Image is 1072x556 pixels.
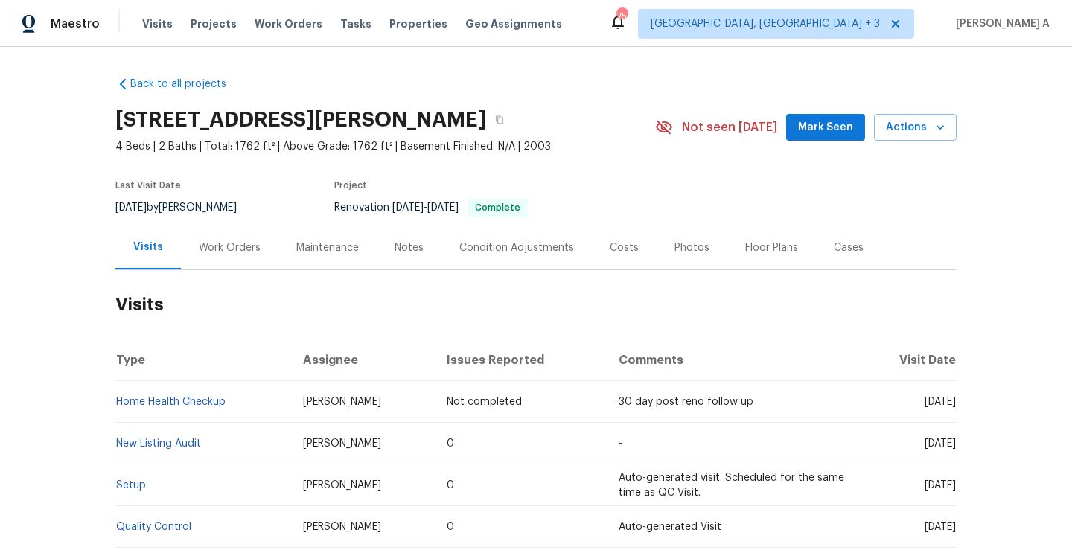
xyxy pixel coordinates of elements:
div: Photos [674,240,709,255]
span: [GEOGRAPHIC_DATA], [GEOGRAPHIC_DATA] + 3 [651,16,880,31]
span: [DATE] [115,202,147,213]
div: Work Orders [199,240,261,255]
span: Geo Assignments [465,16,562,31]
span: Complete [469,203,526,212]
span: Visits [142,16,173,31]
div: Visits [133,240,163,255]
span: 4 Beds | 2 Baths | Total: 1762 ft² | Above Grade: 1762 ft² | Basement Finished: N/A | 2003 [115,139,655,154]
h2: [STREET_ADDRESS][PERSON_NAME] [115,112,486,127]
button: Mark Seen [786,114,865,141]
a: Back to all projects [115,77,258,92]
span: [DATE] [392,202,424,213]
button: Actions [874,114,957,141]
th: Issues Reported [435,339,606,381]
span: [DATE] [925,438,956,449]
span: Last Visit Date [115,181,181,190]
span: [PERSON_NAME] [303,438,381,449]
span: Work Orders [255,16,322,31]
span: Projects [191,16,237,31]
span: Not seen [DATE] [682,120,777,135]
div: by [PERSON_NAME] [115,199,255,217]
span: 0 [447,480,454,491]
div: 75 [616,9,627,24]
a: Setup [116,480,146,491]
span: Auto-generated visit. Scheduled for the same time as QC Visit. [619,473,844,498]
span: Auto-generated Visit [619,522,721,532]
span: [PERSON_NAME] [303,480,381,491]
th: Comments [607,339,859,381]
th: Assignee [291,339,435,381]
span: Properties [389,16,447,31]
span: Not completed [447,397,522,407]
span: 0 [447,522,454,532]
span: Renovation [334,202,528,213]
th: Visit Date [859,339,957,381]
button: Copy Address [486,106,513,133]
h2: Visits [115,270,957,339]
span: [DATE] [427,202,459,213]
div: Notes [395,240,424,255]
span: 0 [447,438,454,449]
span: [PERSON_NAME] [303,397,381,407]
th: Type [115,339,291,381]
span: [DATE] [925,522,956,532]
span: Actions [886,118,945,137]
div: Costs [610,240,639,255]
a: New Listing Audit [116,438,201,449]
span: [PERSON_NAME] A [950,16,1050,31]
span: - [619,438,622,449]
span: - [392,202,459,213]
div: Floor Plans [745,240,798,255]
span: 30 day post reno follow up [619,397,753,407]
span: Maestro [51,16,100,31]
span: Project [334,181,367,190]
a: Quality Control [116,522,191,532]
span: Tasks [340,19,371,29]
div: Condition Adjustments [459,240,574,255]
span: Mark Seen [798,118,853,137]
div: Maintenance [296,240,359,255]
div: Cases [834,240,864,255]
a: Home Health Checkup [116,397,226,407]
span: [DATE] [925,397,956,407]
span: [PERSON_NAME] [303,522,381,532]
span: [DATE] [925,480,956,491]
